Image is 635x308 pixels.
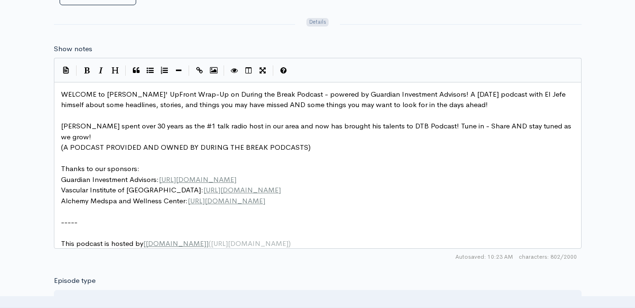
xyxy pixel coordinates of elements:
[188,196,265,205] span: [URL][DOMAIN_NAME]
[61,143,311,152] span: (A PODCAST PROVIDED AND OWNED BY DURING THE BREAK PODCASTS)
[80,63,94,78] button: Bold
[61,164,139,173] span: Thanks to our sponsors:
[146,239,206,248] span: [DOMAIN_NAME]
[94,63,108,78] button: Italic
[76,65,77,76] i: |
[203,185,281,194] span: [URL][DOMAIN_NAME]
[59,63,73,77] button: Insert Show Notes Template
[61,217,78,226] span: -----
[519,253,577,261] span: 802/2000
[455,253,513,261] span: Autosaved: 10:23 AM
[143,239,146,248] span: [
[61,121,573,141] span: [PERSON_NAME] spent over 30 years as the #1 talk radio host in our area and now has brought his t...
[211,239,288,248] span: [URL][DOMAIN_NAME]
[61,196,265,205] span: Alchemy Medspa and Wellness Center:
[306,18,329,27] span: Details
[288,239,291,248] span: )
[125,65,126,76] i: |
[54,275,96,286] label: Episode type
[242,63,256,78] button: Toggle Side by Side
[256,63,270,78] button: Toggle Fullscreen
[61,175,236,184] span: Guardian Investment Advisors:
[172,63,186,78] button: Insert Horizontal Line
[206,239,209,248] span: ]
[129,63,143,78] button: Quote
[209,239,211,248] span: (
[157,63,172,78] button: Numbered List
[61,185,281,194] span: Vascular Institute of [GEOGRAPHIC_DATA]:
[273,65,274,76] i: |
[189,65,190,76] i: |
[227,63,242,78] button: Toggle Preview
[60,294,567,305] div: Full (Complete content that stands by itself)
[143,63,157,78] button: Generic List
[159,175,236,184] span: [URL][DOMAIN_NAME]
[224,65,225,76] i: |
[108,63,122,78] button: Heading
[61,90,567,109] span: WELCOME to [PERSON_NAME]' UpFront Wrap-Up on During the Break Podcast - powered by Guardian Inves...
[192,63,207,78] button: Create Link
[277,63,291,78] button: Markdown Guide
[207,63,221,78] button: Insert Image
[54,44,92,54] label: Show notes
[61,239,291,248] span: This podcast is hosted by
